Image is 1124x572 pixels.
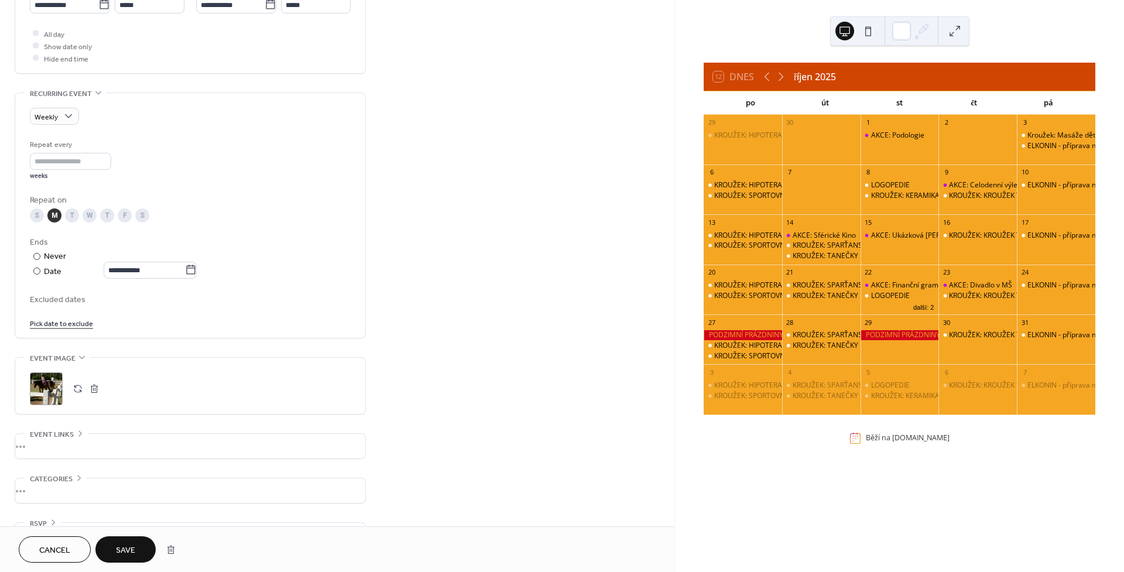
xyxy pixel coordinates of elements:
[707,218,716,227] div: 13
[861,180,939,190] div: LOGOPEDIE
[1017,180,1095,190] div: ELKONIN - příprava na čtení
[704,391,782,401] div: KROUŽEK: SPORTOVNÍ HODINKA
[714,180,792,190] div: KROUŽEK: HIPOTERAPIE
[786,368,794,376] div: 4
[15,434,365,458] div: •••
[30,518,47,530] span: RSVP
[949,381,1111,391] div: KROUŽEK: KROUŽEK TVOŘIVÝCH [PERSON_NAME]
[704,191,782,201] div: KROUŽEK: SPORTOVNÍ HODINKA
[782,231,861,241] div: AKCE: Sférické Kino
[1012,91,1086,115] div: pá
[44,265,197,279] div: Date
[30,88,92,100] span: Recurring event
[95,536,156,563] button: Save
[871,391,940,401] div: KROUŽEK: KERAMIKA
[714,391,820,401] div: KROUŽEK: SPORTOVNÍ HODINKA
[714,341,792,351] div: KROUŽEK: HIPOTERAPIE
[707,368,716,376] div: 3
[866,433,950,443] div: Běží na
[862,91,937,115] div: st
[909,302,938,311] button: další: 2
[704,231,782,241] div: KROUŽEK: HIPOTERAPIE
[942,168,951,177] div: 9
[864,368,873,376] div: 5
[1027,231,1118,241] div: ELKONIN - příprava na čtení
[782,280,861,290] div: KROUŽEK: SPARŤANSKÁ ŠKOLIČKA
[1027,141,1118,151] div: ELKONIN - příprava na čtení
[864,268,873,277] div: 22
[793,280,905,290] div: KROUŽEK: SPARŤANSKÁ ŠKOLIČKA
[892,433,950,443] a: [DOMAIN_NAME]
[1027,381,1118,391] div: ELKONIN - příprava na čtení
[35,110,58,124] span: Weekly
[793,251,858,261] div: KROUŽEK: TANEČKY
[714,131,792,141] div: KROUŽEK: HIPOTERAPIE
[1020,168,1029,177] div: 10
[793,231,856,241] div: AKCE: Sférické Kino
[864,118,873,127] div: 1
[949,291,1111,301] div: KROUŽEK: KROUŽEK TVOŘIVÝCH [PERSON_NAME]
[704,291,782,301] div: KROUŽEK: SPORTOVNÍ HODINKA
[793,381,905,391] div: KROUŽEK: SPARŤANSKÁ ŠKOLIČKA
[30,293,351,306] span: Excluded dates
[714,381,792,391] div: KROUŽEK: HIPOTERAPIE
[937,91,1011,115] div: čt
[704,351,782,361] div: KROUŽEK: SPORTOVNÍ HODINKA
[938,291,1017,301] div: KROUŽEK: KROUŽEK TVOŘIVÝCH RUČIČEK
[1017,231,1095,241] div: ELKONIN - příprava na čtení
[793,330,905,340] div: KROUŽEK: SPARŤANSKÁ ŠKOLIČKA
[782,391,861,401] div: KROUŽEK: TANEČKY
[1020,218,1029,227] div: 17
[704,131,782,141] div: KROUŽEK: HIPOTERAPIE
[707,118,716,127] div: 29
[30,237,348,249] div: Ends
[861,291,939,301] div: LOGOPEDIE
[864,168,873,177] div: 8
[942,118,951,127] div: 2
[1017,131,1095,141] div: Kroužek: Masáže děti dětem - 1. lekce
[942,268,951,277] div: 23
[704,330,782,340] div: PODZIMNÍ PRÁZDNINY
[19,536,91,563] button: Cancel
[30,352,76,365] span: Event image
[707,268,716,277] div: 20
[44,53,88,65] span: Hide end time
[864,218,873,227] div: 15
[1017,141,1095,151] div: ELKONIN - příprava na čtení
[938,231,1017,241] div: KROUŽEK: KROUŽEK TVOŘIVÝCH RUČIČEK
[714,291,820,301] div: KROUŽEK: SPORTOVNÍ HODINKA
[30,317,93,330] span: Pick date to exclude
[782,341,861,351] div: KROUŽEK: TANEČKY
[30,429,74,441] span: Event links
[861,391,939,401] div: KROUŽEK: KERAMIKA
[1017,280,1095,290] div: ELKONIN - příprava na čtení
[871,191,940,201] div: KROUŽEK: KERAMIKA
[871,131,924,141] div: AKCE: Podologie
[782,251,861,261] div: KROUŽEK: TANEČKY
[704,341,782,351] div: KROUŽEK: HIPOTERAPIE
[861,381,939,391] div: LOGOPEDIE
[794,70,836,84] div: říjen 2025
[707,168,716,177] div: 6
[714,241,820,251] div: KROUŽEK: SPORTOVNÍ HODINKA
[1020,118,1029,127] div: 3
[704,180,782,190] div: KROUŽEK: HIPOTERAPIE
[1027,280,1118,290] div: ELKONIN - příprava na čtení
[861,131,939,141] div: AKCE: Podologie
[100,208,114,222] div: T
[786,118,794,127] div: 30
[704,381,782,391] div: KROUŽEK: HIPOTERAPIE
[786,168,794,177] div: 7
[871,280,1044,290] div: AKCE: Finanční gramotnost - třída: Berušky a Sluníčka
[135,208,149,222] div: S
[949,180,1064,190] div: AKCE: Celodenní výlet - HistoryPark
[30,208,44,222] div: S
[861,231,939,241] div: AKCE: Ukázková hodina HIPOTERAPIE s opékáním buřtů
[44,28,64,40] span: All day
[47,208,61,222] div: M
[942,218,951,227] div: 16
[938,381,1017,391] div: KROUŽEK: KROUŽEK TVOŘIVÝCH RUČIČEK
[782,381,861,391] div: KROUŽEK: SPARŤANSKÁ ŠKOLIČKA
[864,318,873,327] div: 29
